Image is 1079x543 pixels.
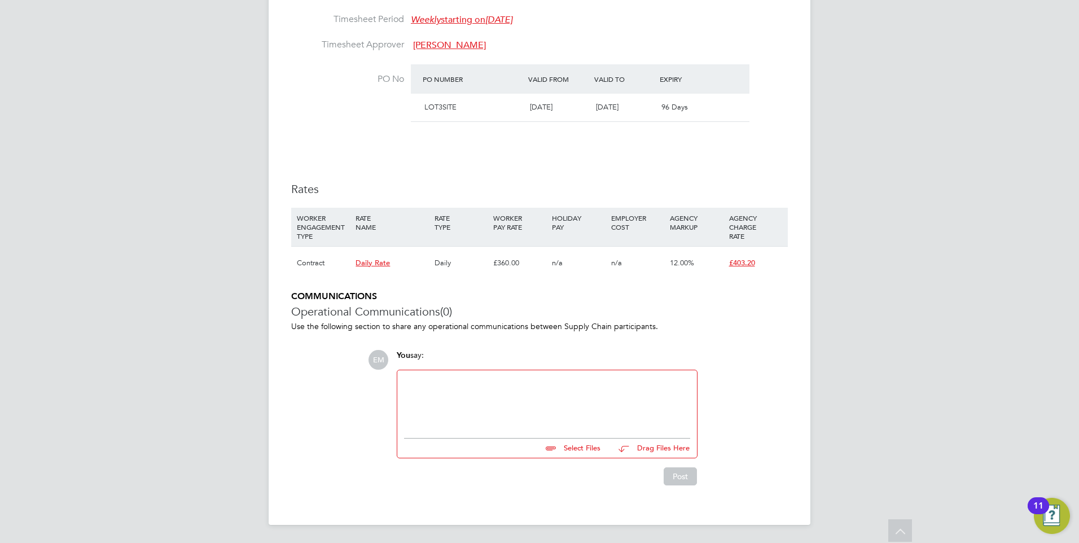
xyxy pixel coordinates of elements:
[291,39,404,51] label: Timesheet Approver
[591,69,657,89] div: Valid To
[552,258,563,268] span: n/a
[369,350,388,370] span: EM
[729,258,755,268] span: £403.20
[661,102,688,112] span: 96 Days
[291,182,788,196] h3: Rates
[397,350,698,370] div: say:
[667,208,726,237] div: AGENCY MARKUP
[353,208,431,237] div: RATE NAME
[411,14,512,25] span: starting on
[413,40,486,51] span: [PERSON_NAME]
[294,208,353,246] div: WORKER ENGAGEMENT TYPE
[397,351,410,360] span: You
[490,247,549,279] div: £360.00
[291,321,788,331] p: Use the following section to share any operational communications between Supply Chain participants.
[291,73,404,85] label: PO No
[670,258,694,268] span: 12.00%
[664,467,697,485] button: Post
[726,208,785,246] div: AGENCY CHARGE RATE
[432,247,490,279] div: Daily
[291,14,404,25] label: Timesheet Period
[485,14,512,25] em: [DATE]
[549,208,608,237] div: HOLIDAY PAY
[596,102,619,112] span: [DATE]
[657,69,723,89] div: Expiry
[420,69,525,89] div: PO Number
[411,14,441,25] em: Weekly
[294,247,353,279] div: Contract
[608,208,667,237] div: EMPLOYER COST
[356,258,390,268] span: Daily Rate
[432,208,490,237] div: RATE TYPE
[530,102,552,112] span: [DATE]
[291,304,788,319] h3: Operational Communications
[525,69,591,89] div: Valid From
[490,208,549,237] div: WORKER PAY RATE
[1033,506,1043,520] div: 11
[611,258,622,268] span: n/a
[1034,498,1070,534] button: Open Resource Center, 11 new notifications
[291,291,788,303] h5: COMMUNICATIONS
[609,437,690,461] button: Drag Files Here
[440,304,452,319] span: (0)
[424,102,457,112] span: LOT3SITE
